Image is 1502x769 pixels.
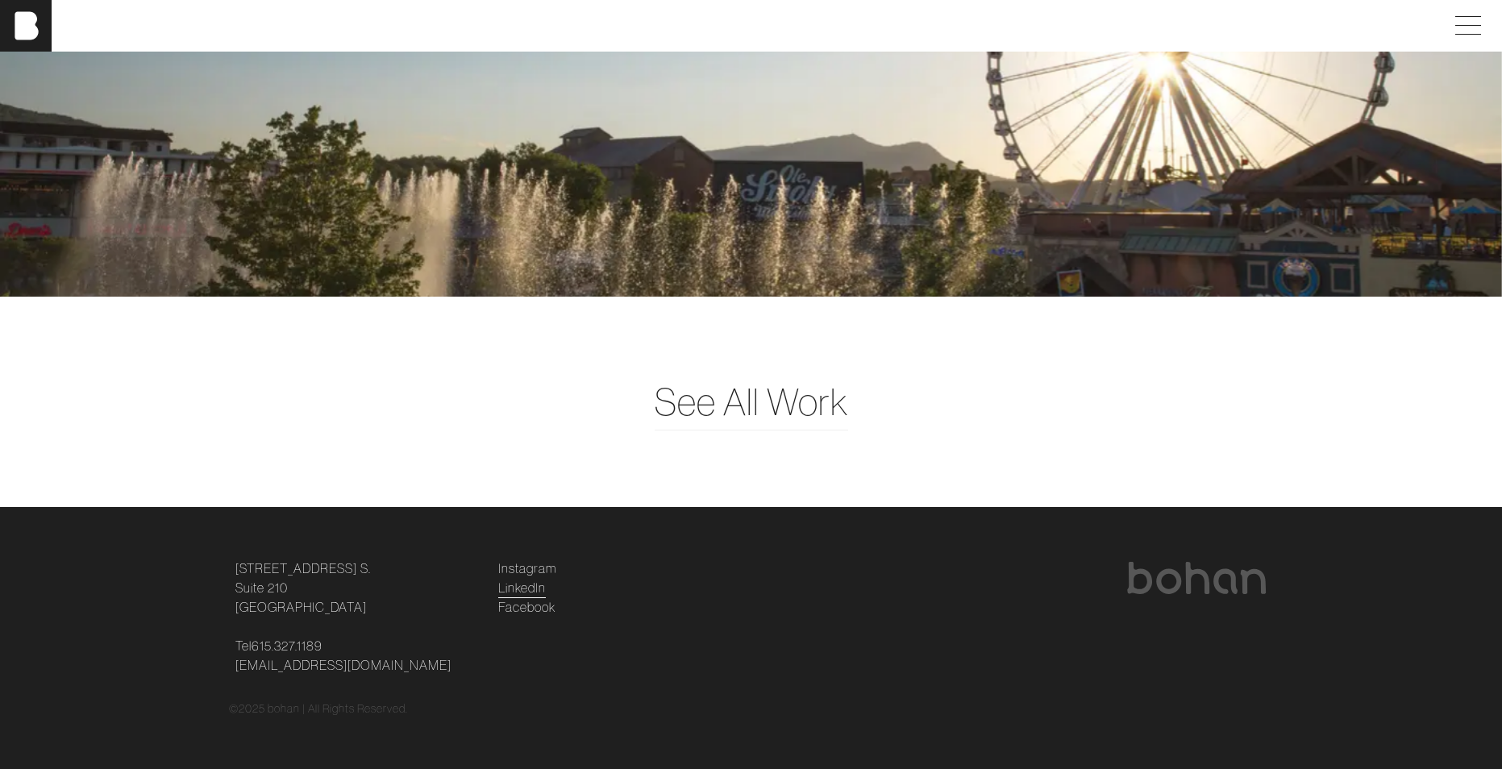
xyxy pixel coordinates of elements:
a: See All Work [655,374,848,430]
img: bohan logo [1125,562,1267,594]
a: Instagram [498,559,556,578]
p: bohan | All Rights Reserved. [268,700,408,717]
a: Facebook [498,597,555,617]
a: [EMAIL_ADDRESS][DOMAIN_NAME] [235,655,451,675]
a: [STREET_ADDRESS] S.Suite 210[GEOGRAPHIC_DATA] [235,559,371,617]
div: © 2025 [229,700,1274,717]
p: Tel [235,636,479,675]
a: LinkedIn [498,578,546,597]
a: 615.327.1189 [252,636,322,655]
